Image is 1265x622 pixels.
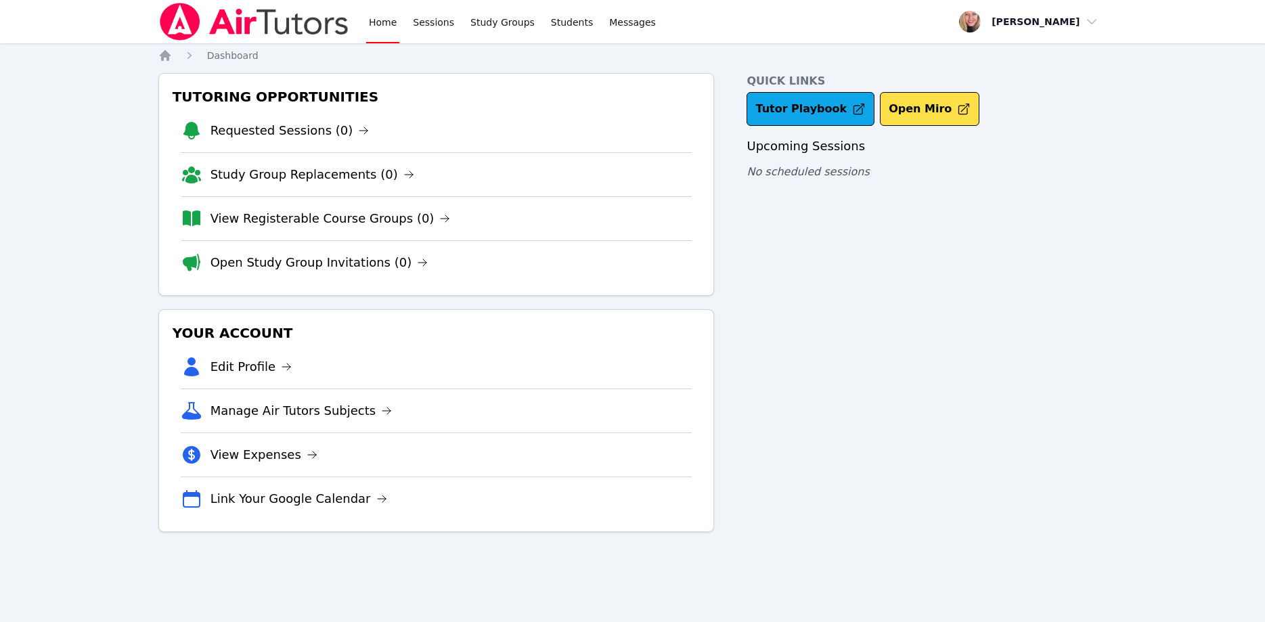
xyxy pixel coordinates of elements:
[210,489,387,508] a: Link Your Google Calendar
[170,321,703,345] h3: Your Account
[158,3,350,41] img: Air Tutors
[747,137,1107,156] h3: Upcoming Sessions
[609,16,656,29] span: Messages
[747,165,869,178] span: No scheduled sessions
[210,357,292,376] a: Edit Profile
[210,253,428,272] a: Open Study Group Invitations (0)
[880,92,979,126] button: Open Miro
[207,49,259,62] a: Dashboard
[210,121,370,140] a: Requested Sessions (0)
[210,445,317,464] a: View Expenses
[210,209,451,228] a: View Registerable Course Groups (0)
[158,49,1107,62] nav: Breadcrumb
[210,401,393,420] a: Manage Air Tutors Subjects
[747,73,1107,89] h4: Quick Links
[210,165,414,184] a: Study Group Replacements (0)
[207,50,259,61] span: Dashboard
[747,92,874,126] a: Tutor Playbook
[170,85,703,109] h3: Tutoring Opportunities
